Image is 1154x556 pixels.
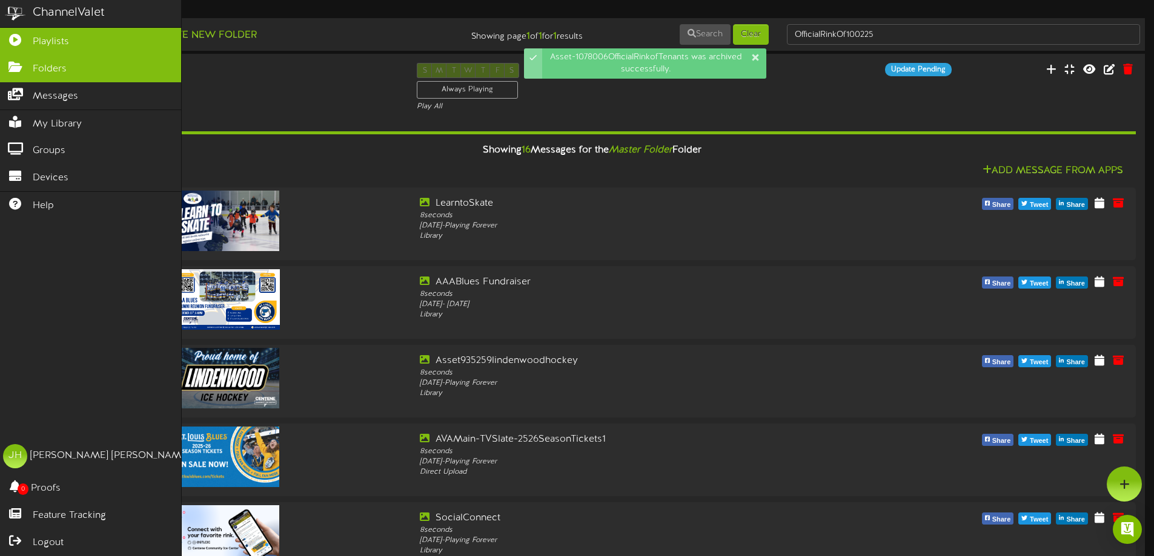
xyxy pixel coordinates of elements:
[420,525,855,535] div: 8 seconds
[33,62,67,76] span: Folders
[420,511,855,525] div: SocialConnect
[420,433,855,446] div: AVAMain-TVSlate-2526SeasonTickets1
[48,63,399,77] div: Master Folder
[417,81,518,99] div: Always Playing
[172,427,280,487] img: 2df65c80-8114-4a47-997f-90259fbc9e89.png
[420,211,855,221] div: 8 seconds
[1027,198,1050,212] span: Tweet
[48,77,399,87] div: Landscape ( 16:9 )
[1064,198,1087,212] span: Share
[417,102,767,112] div: Play All
[1064,356,1087,369] span: Share
[420,289,855,299] div: 8 seconds
[1027,513,1050,526] span: Tweet
[172,191,280,251] img: 2dcdc5b7-9f4b-4d0c-98dd-622c01f643a4.png
[420,467,855,477] div: Direct Upload
[33,90,78,103] span: Messages
[420,535,855,546] div: [DATE] - Playing Forever
[3,444,27,468] div: JH
[33,199,54,213] span: Help
[420,546,855,556] div: Library
[33,536,64,550] span: Logout
[420,299,855,310] div: [DATE] - [DATE]
[140,28,260,43] button: Create New Folder
[733,24,769,45] button: Clear
[751,51,760,64] div: Dismiss this notification
[420,457,855,467] div: [DATE] - Playing Forever
[990,356,1013,369] span: Share
[982,198,1014,210] button: Share
[982,276,1014,289] button: Share
[1056,512,1088,525] button: Share
[982,355,1014,367] button: Share
[1027,277,1050,290] span: Tweet
[33,117,82,131] span: My Library
[1018,512,1051,525] button: Tweet
[982,434,1014,446] button: Share
[33,4,105,22] div: ChannelValet
[990,513,1013,526] span: Share
[787,24,1140,45] input: -- Search Folders by Name --
[1064,513,1087,526] span: Share
[1018,276,1051,289] button: Tweet
[420,388,855,399] div: Library
[1018,434,1051,446] button: Tweet
[1113,515,1142,544] div: Open Intercom Messenger
[1064,277,1087,290] span: Share
[885,63,952,76] div: Update Pending
[522,145,531,155] span: 16
[680,24,731,45] button: Search
[420,310,855,320] div: Library
[420,231,855,241] div: Library
[420,354,855,368] div: Asset935259lindenwoodhockey
[33,35,69,49] span: Playlists
[1027,356,1050,369] span: Tweet
[990,434,1013,448] span: Share
[172,269,280,330] img: 21f9e08a-f07a-461e-8d08-6c1e363be2a3.png
[542,48,766,79] div: Asset-1078006OfficialRinkofTenants was archived successfully.
[1064,434,1087,448] span: Share
[1056,276,1088,289] button: Share
[172,348,280,408] img: 2e53c4e7-0475-46bf-8513-5156c65629af.png
[31,482,61,495] span: Proofs
[990,277,1013,290] span: Share
[420,446,855,457] div: 8 seconds
[18,483,28,495] span: 0
[33,171,68,185] span: Devices
[33,144,65,158] span: Groups
[1018,355,1051,367] button: Tweet
[420,197,855,211] div: LearntoSkate
[33,509,106,523] span: Feature Tracking
[1027,434,1050,448] span: Tweet
[30,449,190,463] div: [PERSON_NAME] [PERSON_NAME]
[420,378,855,388] div: [DATE] - Playing Forever
[1056,198,1088,210] button: Share
[982,512,1014,525] button: Share
[1018,198,1051,210] button: Tweet
[39,137,1145,163] div: Showing Messages for the Folder
[979,163,1127,178] button: Add Message From Apps
[420,221,855,231] div: [DATE] - Playing Forever
[1056,355,1088,367] button: Share
[420,368,855,378] div: 8 seconds
[609,145,672,155] i: Master Folder
[406,23,592,44] div: Showing page of for results
[1056,434,1088,446] button: Share
[420,275,855,289] div: AAABlues Fundraiser
[990,198,1013,212] span: Share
